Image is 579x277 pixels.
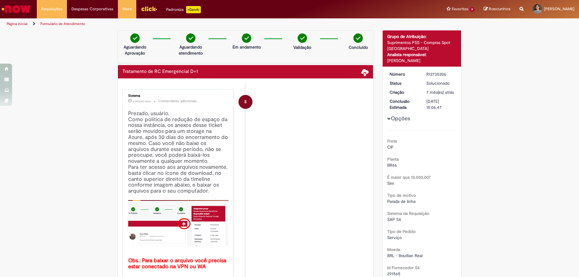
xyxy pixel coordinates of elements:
a: Formulário de Atendimento [40,21,85,26]
dt: Número [385,71,422,77]
span: BRL - Brazilian Real [387,253,422,258]
p: Em andamento [233,44,261,50]
span: 7 mês(es) atrás [426,90,454,95]
time: 27/02/2025 13:12:48 [426,90,454,95]
div: System [239,95,252,109]
div: Analista responsável: [387,52,457,58]
div: 27/02/2025 13:12:48 [426,89,454,95]
div: [PERSON_NAME] [387,58,457,64]
p: Aguardando atendimento [176,44,205,56]
span: [PERSON_NAME] [544,6,574,11]
p: Concluído [349,44,368,50]
span: 9 [470,7,475,12]
span: Rascunhos [489,6,511,12]
div: Suprimentos PSS - Compras Spot [GEOGRAPHIC_DATA] [387,39,457,52]
b: Moeda [387,247,400,252]
span: More [122,6,132,12]
div: R12735206 [426,71,454,77]
span: Sim [387,181,394,186]
img: check-circle-green.png [186,33,195,43]
span: CIF [387,144,393,150]
h2: Tratamento de RC Emergencial D+1 Histórico de tíquete [122,69,198,74]
h4: Prezado, usuário. Como política de redução de espaço da nossa instância, os anexos desse ticket s... [128,111,229,270]
b: Id Fornecedor S4 [387,265,420,270]
span: SAP S4 [387,217,401,222]
img: x_mdbda_azure_blob.picture2.png [128,200,229,246]
img: check-circle-green.png [242,33,251,43]
div: Solucionado [426,80,454,86]
span: Despesas Corporativas [71,6,113,12]
b: Planta [387,156,399,162]
b: É maior que 10.000,00? [387,175,431,180]
a: Página inicial [7,21,27,26]
img: check-circle-green.png [353,33,363,43]
p: Validação [293,44,311,50]
div: [DATE] 15:06:47 [426,98,454,110]
dt: Criação [385,89,422,95]
img: ServiceNow [1,3,32,15]
div: Sistema [128,94,229,98]
b: Tipo de motivo [387,193,416,198]
div: Grupo de Atribuição: [387,33,457,39]
span: Requisições [41,6,62,12]
p: Aguardando Aprovação [120,44,150,56]
span: BR46 [387,162,397,168]
span: Favoritos [452,6,468,12]
time: 31/03/2025 00:10:09 [133,99,151,103]
b: Obs.: Para baixar o arquivo você precisa estar conectado na VPN ou WA [128,257,228,270]
span: Serviço [387,235,402,240]
p: +GenAi [186,6,201,13]
b: Tipo de Pedido [387,229,416,234]
span: Parada de linha [387,199,416,204]
div: Padroniza [166,6,201,13]
img: click_logo_yellow_360x200.png [141,4,157,13]
small: Comentários adicionais [158,99,197,104]
ul: Trilhas de página [5,18,381,30]
span: S [244,95,247,109]
span: 291565 [387,271,400,276]
span: 6 mês(es) atrás [133,99,151,103]
b: Frete [387,138,397,144]
dt: Status [385,80,422,86]
dt: Conclusão Estimada [385,98,422,110]
a: Rascunhos [484,6,511,12]
b: Sistema da Requisição [387,211,429,216]
img: check-circle-green.png [298,33,307,43]
img: check-circle-green.png [130,33,140,43]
